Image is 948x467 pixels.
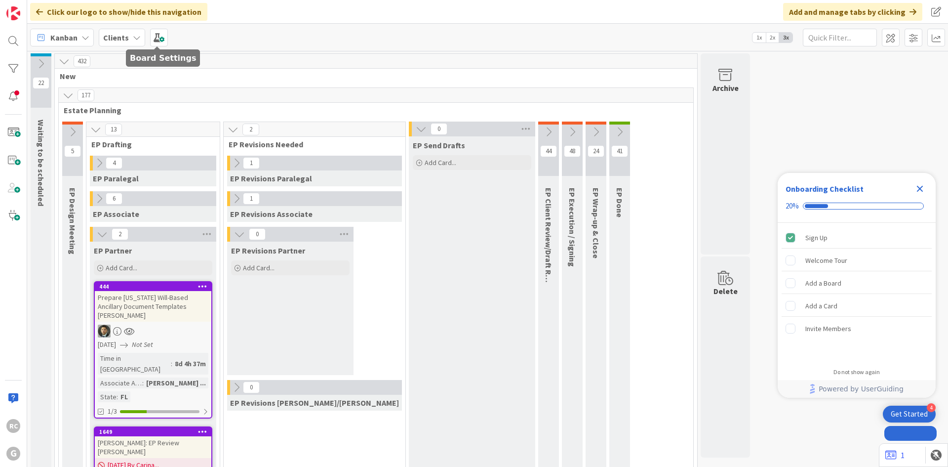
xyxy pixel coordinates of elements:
span: 22 [33,77,49,89]
div: Sign Up is complete. [782,227,932,249]
span: 44 [540,145,557,157]
div: Close Checklist [912,181,928,197]
span: 41 [611,145,628,157]
div: Archive [712,82,739,94]
span: 1x [752,33,766,42]
div: G [6,447,20,461]
span: 1 [243,157,260,169]
span: EP Drafting [91,139,207,149]
div: Open Get Started checklist, remaining modules: 4 [883,406,936,423]
div: Associate Assigned [98,378,142,388]
span: Add Card... [106,263,137,272]
span: 13 [105,124,122,135]
div: Prepare [US_STATE] Will-Based Ancillary Document Templates [PERSON_NAME] [95,291,211,322]
div: Checklist Container [778,173,936,398]
div: Add a Board [805,277,841,289]
div: 1649 [95,427,211,436]
h5: Board Settings [130,53,196,63]
div: Checklist items [778,223,936,362]
div: Add and manage tabs by clicking [783,3,922,21]
div: 444 [95,282,211,291]
div: [PERSON_NAME] ... [144,378,208,388]
span: EP Done [615,188,625,217]
div: CG [95,325,211,338]
div: Add a Board is incomplete. [782,272,932,294]
div: 4 [927,403,936,412]
div: Time in [GEOGRAPHIC_DATA] [98,353,171,375]
span: 0 [243,382,260,393]
div: Do not show again [833,368,880,376]
span: Add Card... [243,263,275,272]
span: Waiting to be scheduled [36,120,46,206]
span: 3x [779,33,792,42]
span: Estate Planning [64,105,681,115]
img: CG [98,325,111,338]
span: EP Revisions Partner [231,246,305,255]
div: 20% [786,202,799,211]
div: Get Started [891,409,928,419]
span: EP Send Drafts [413,140,465,150]
span: 6 [106,193,122,205]
span: 1/3 [108,406,117,417]
div: 1649[PERSON_NAME]: EP Review [PERSON_NAME] [95,427,211,458]
span: EP Paralegal [93,173,139,183]
a: Powered by UserGuiding [783,380,931,398]
span: EP Client Review/Draft Review Meeting [544,188,553,327]
span: EP Execution / Signing [567,188,577,267]
b: Clients [103,33,129,42]
div: Invite Members is incomplete. [782,318,932,340]
div: Invite Members [805,323,851,335]
div: Footer [778,380,936,398]
span: 2 [242,124,259,135]
div: Onboarding Checklist [786,183,864,195]
span: 4 [106,157,122,169]
span: EP Partner [94,246,132,255]
div: [PERSON_NAME]: EP Review [PERSON_NAME] [95,436,211,458]
a: 444Prepare [US_STATE] Will-Based Ancillary Document Templates [PERSON_NAME]CG[DATE]Not SetTime in... [94,281,212,419]
span: EP Design Meeting [68,188,78,255]
div: FL [118,391,130,402]
span: EP Revisions Associate [230,209,313,219]
div: Welcome Tour [805,255,847,266]
span: Powered by UserGuiding [819,383,904,395]
div: Sign Up [805,232,828,244]
div: 444 [99,283,211,290]
span: [DATE] [98,340,116,350]
span: 0 [431,123,447,135]
div: Welcome Tour is incomplete. [782,250,932,271]
div: 8d 4h 37m [172,358,208,369]
span: Kanban [50,32,78,43]
span: : [171,358,172,369]
span: EP Associate [93,209,139,219]
span: EP Wrap-up & Close [591,188,601,258]
div: Add a Card is incomplete. [782,295,932,317]
div: Click our logo to show/hide this navigation [30,3,207,21]
div: 444Prepare [US_STATE] Will-Based Ancillary Document Templates [PERSON_NAME] [95,282,211,322]
span: 432 [74,55,90,67]
span: EP Revisions Needed [229,139,393,149]
span: 5 [64,145,81,157]
span: 24 [588,145,604,157]
a: 1 [885,449,905,461]
span: EP Revisions Brad/Jonas [230,398,399,408]
span: 0 [249,228,266,240]
span: 2 [112,228,128,240]
div: Delete [713,285,738,297]
i: Not Set [132,340,153,349]
div: Add a Card [805,300,837,312]
span: 1 [243,193,260,205]
div: 1649 [99,428,211,435]
span: : [117,391,118,402]
div: Checklist progress: 20% [786,202,928,211]
span: EP Revisions Paralegal [230,173,312,183]
span: 2x [766,33,779,42]
div: RC [6,419,20,433]
span: New [60,71,685,81]
img: Visit kanbanzone.com [6,6,20,20]
span: 48 [564,145,581,157]
span: : [142,378,144,388]
span: 177 [78,89,94,101]
div: State [98,391,117,402]
input: Quick Filter... [803,29,877,46]
span: Add Card... [425,158,456,167]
